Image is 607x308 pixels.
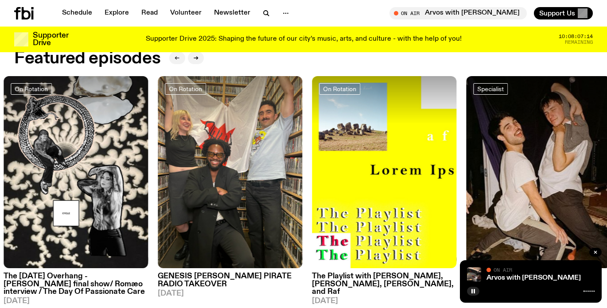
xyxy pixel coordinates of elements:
a: On Rotation [319,83,360,95]
span: Specialist [477,85,504,92]
span: On Air [494,267,512,273]
a: Newsletter [209,7,256,19]
a: Explore [99,7,134,19]
h3: The [DATE] Overhang - [PERSON_NAME] final show/ Romæo interview / The Day Of Passionate Care [4,273,148,295]
a: GENESIS [PERSON_NAME] PIRATE RADIO TAKEOVER[DATE] [158,268,302,297]
a: Schedule [57,7,97,19]
a: On Rotation [165,83,206,95]
a: Arvos with [PERSON_NAME] [486,274,581,281]
a: The [DATE] Overhang - [PERSON_NAME] final show/ Romæo interview / The Day Of Passionate Care[DATE] [4,268,148,304]
a: Read [136,7,163,19]
span: On Rotation [323,85,356,92]
h2: Featured episodes [14,50,160,66]
a: Volunteer [165,7,207,19]
span: On Rotation [15,85,48,92]
span: [DATE] [4,297,148,305]
h3: The Playlist with [PERSON_NAME], [PERSON_NAME], [PERSON_NAME], and Raf [312,273,456,295]
span: Remaining [565,40,593,45]
button: Support Us [534,7,593,19]
a: Specialist [473,83,508,95]
a: On Rotation [11,83,52,95]
span: [DATE] [158,290,302,297]
span: 10:08:07:14 [559,34,593,39]
p: Supporter Drive 2025: Shaping the future of our city’s music, arts, and culture - with the help o... [146,35,462,43]
span: Support Us [539,9,575,17]
a: The Playlist with [PERSON_NAME], [PERSON_NAME], [PERSON_NAME], and Raf[DATE] [312,268,456,304]
h3: Supporter Drive [33,32,68,47]
span: [DATE] [312,297,456,305]
span: On Rotation [169,85,202,92]
h3: GENESIS [PERSON_NAME] PIRATE RADIO TAKEOVER [158,273,302,288]
button: On AirArvos with [PERSON_NAME] [389,7,527,19]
